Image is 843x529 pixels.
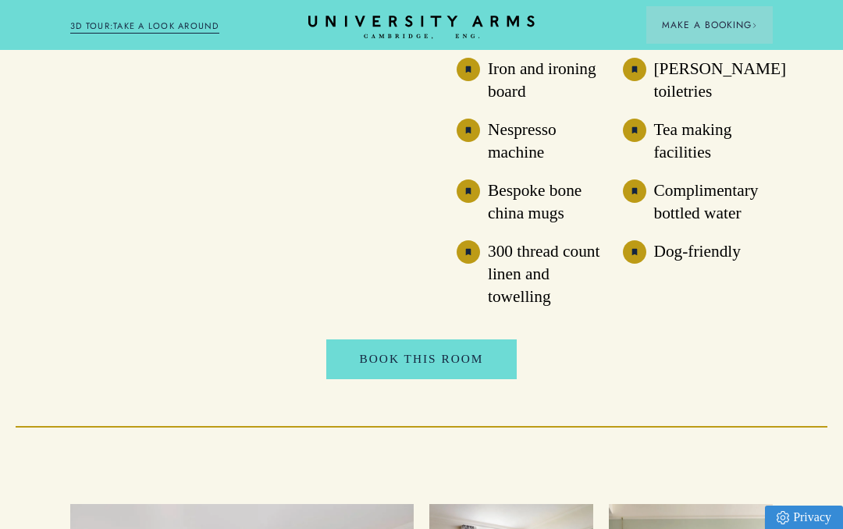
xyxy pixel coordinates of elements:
[654,58,787,103] h3: [PERSON_NAME] toiletries
[752,23,757,28] img: Arrow icon
[623,179,646,203] img: image-e94e5ce88bee53a709c97330e55750c953861461-40x40-svg
[326,339,516,379] a: Book This Room
[646,6,773,44] button: Make a BookingArrow icon
[457,179,480,203] img: image-e94e5ce88bee53a709c97330e55750c953861461-40x40-svg
[488,240,607,308] h3: 300 thread count linen and towelling
[654,240,741,263] h3: Dog-friendly
[308,16,535,40] a: Home
[623,119,646,142] img: image-e94e5ce88bee53a709c97330e55750c953861461-40x40-svg
[488,58,607,103] h3: Iron and ironing board
[654,119,774,164] h3: Tea making facilities
[777,511,789,524] img: Privacy
[488,119,607,164] h3: Nespresso machine
[654,179,774,225] h3: Complimentary bottled water
[70,20,219,34] a: 3D TOUR:TAKE A LOOK AROUND
[623,58,646,81] img: image-eb744e7ff81d60750c3343e6174bc627331de060-40x40-svg
[765,506,843,529] a: Privacy
[457,119,480,142] img: image-e94e5ce88bee53a709c97330e55750c953861461-40x40-svg
[457,58,480,81] img: image-e94e5ce88bee53a709c97330e55750c953861461-40x40-svg
[488,179,607,225] h3: Bespoke bone china mugs
[662,18,757,32] span: Make a Booking
[457,240,480,264] img: image-e94e5ce88bee53a709c97330e55750c953861461-40x40-svg
[623,240,646,264] img: image-e94e5ce88bee53a709c97330e55750c953861461-40x40-svg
